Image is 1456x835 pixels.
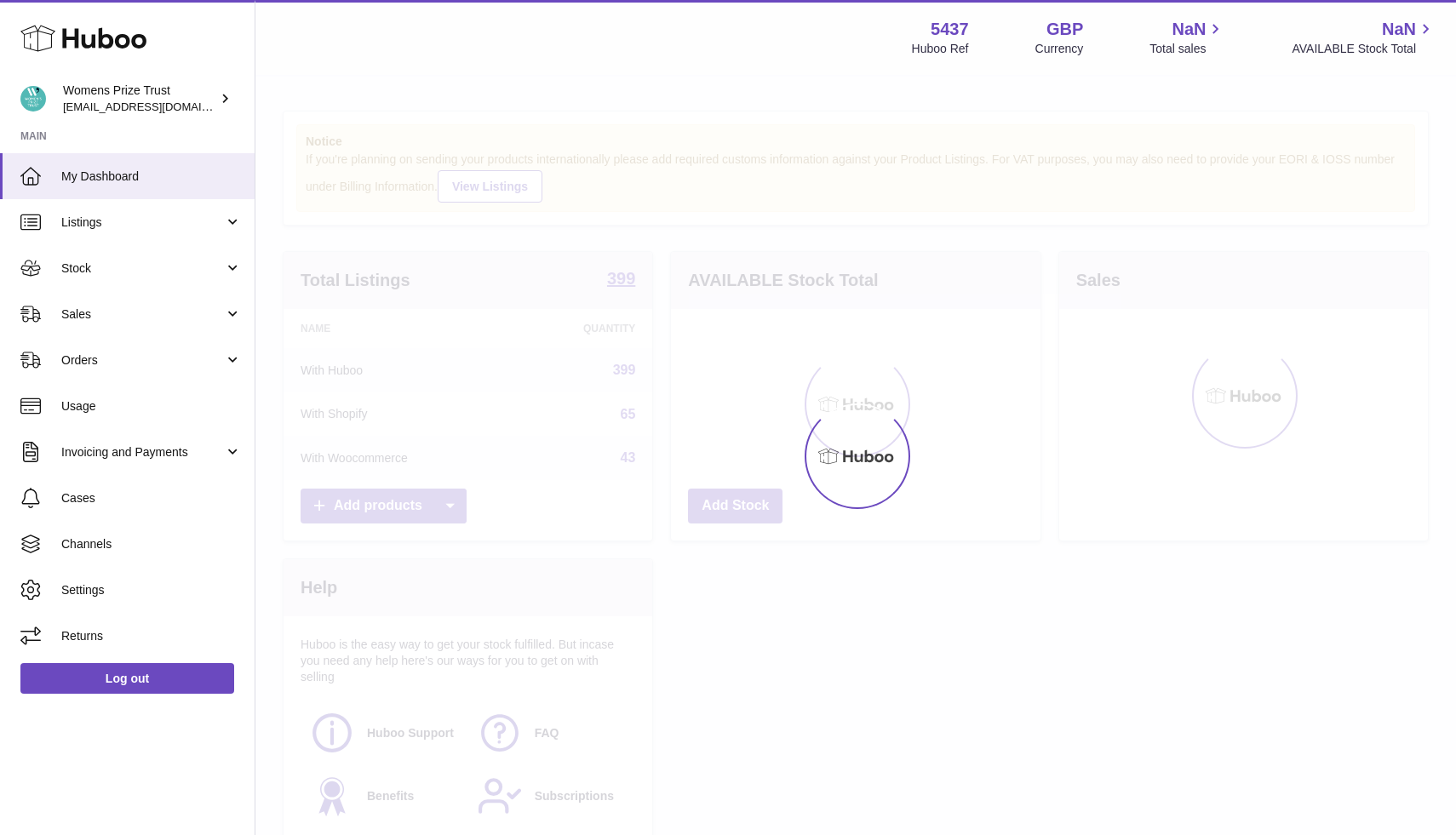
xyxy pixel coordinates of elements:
[61,536,242,552] span: Channels
[63,100,250,113] span: [EMAIL_ADDRESS][DOMAIN_NAME]
[61,490,242,506] span: Cases
[912,41,969,57] div: Huboo Ref
[61,352,224,369] span: Orders
[20,663,234,694] a: Log out
[61,398,242,415] span: Usage
[20,86,46,112] img: info@womensprizeforfiction.co.uk
[63,83,216,115] div: Womens Prize Trust
[1292,18,1436,57] a: NaN AVAILABLE Stock Total
[61,169,242,185] span: My Dashboard
[1035,41,1084,57] div: Currency
[61,628,242,644] span: Returns
[1172,18,1206,41] span: NaN
[1149,18,1225,57] a: NaN Total sales
[61,306,224,323] span: Sales
[61,444,224,460] span: Invoicing and Payments
[1382,18,1416,41] span: NaN
[1292,41,1436,57] span: AVAILABLE Stock Total
[61,214,224,231] span: Listings
[61,260,224,277] span: Stock
[1149,41,1225,57] span: Total sales
[931,18,969,41] strong: 5437
[61,582,242,598] span: Settings
[1046,18,1083,41] strong: GBP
